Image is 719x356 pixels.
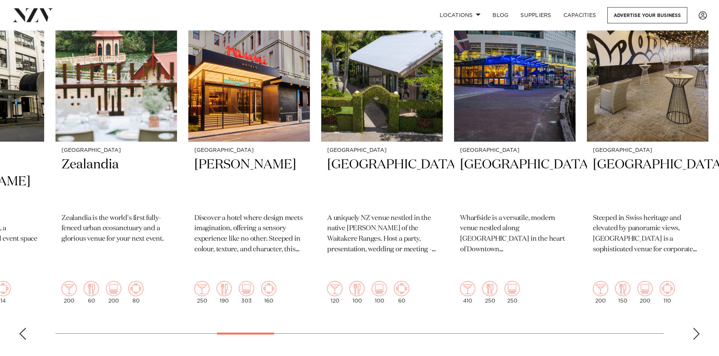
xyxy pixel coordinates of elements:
[239,281,254,296] img: theatre.png
[637,281,653,296] img: theatre.png
[505,281,520,304] div: 250
[194,156,304,207] h2: [PERSON_NAME]
[217,281,232,304] div: 190
[217,281,232,296] img: dining.png
[460,148,570,153] small: [GEOGRAPHIC_DATA]
[261,281,276,296] img: meeting.png
[557,7,602,23] a: Capacities
[514,7,557,23] a: SUPPLIERS
[194,213,304,255] p: Discover a hotel where design meets imagination, offering a sensory experience like no other. Ste...
[128,281,143,296] img: meeting.png
[607,7,687,23] a: Advertise your business
[327,156,437,207] h2: [GEOGRAPHIC_DATA]
[194,281,209,304] div: 250
[593,148,702,153] small: [GEOGRAPHIC_DATA]
[349,281,365,304] div: 100
[460,281,475,304] div: 410
[460,213,570,255] p: Wharfside is a versatile, modern venue nestled along [GEOGRAPHIC_DATA] in the heart of Downtown [...
[327,213,437,255] p: A uniquely NZ venue nestled in the native [PERSON_NAME] of the Waitakere Ranges. Host a party, pr...
[593,281,608,296] img: cocktail.png
[615,281,630,296] img: dining.png
[84,281,99,304] div: 60
[194,148,304,153] small: [GEOGRAPHIC_DATA]
[372,281,387,304] div: 100
[84,281,99,296] img: dining.png
[349,281,365,296] img: dining.png
[460,156,570,207] h2: [GEOGRAPHIC_DATA]
[62,213,171,245] p: Zealandia is the world's first fully-fenced urban ecosanctuary and a glorious venue for your next...
[372,281,387,296] img: theatre.png
[460,281,475,296] img: cocktail.png
[327,281,342,296] img: cocktail.png
[660,281,675,304] div: 110
[62,156,171,207] h2: Zealandia
[434,7,487,23] a: Locations
[482,281,497,296] img: dining.png
[394,281,409,304] div: 60
[327,148,437,153] small: [GEOGRAPHIC_DATA]
[62,148,171,153] small: [GEOGRAPHIC_DATA]
[487,7,514,23] a: BLOG
[194,281,209,296] img: cocktail.png
[482,281,497,304] div: 250
[261,281,276,304] div: 160
[505,281,520,296] img: theatre.png
[62,281,77,296] img: cocktail.png
[593,156,702,207] h2: [GEOGRAPHIC_DATA]
[106,281,121,304] div: 200
[615,281,630,304] div: 150
[637,281,653,304] div: 200
[327,281,342,304] div: 120
[106,281,121,296] img: theatre.png
[593,281,608,304] div: 200
[12,8,53,22] img: nzv-logo.png
[62,281,77,304] div: 200
[394,281,409,296] img: meeting.png
[128,281,143,304] div: 80
[593,213,702,255] p: Steeped in Swiss heritage and elevated by panoramic views, [GEOGRAPHIC_DATA] is a sophisticated v...
[660,281,675,296] img: meeting.png
[239,281,254,304] div: 303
